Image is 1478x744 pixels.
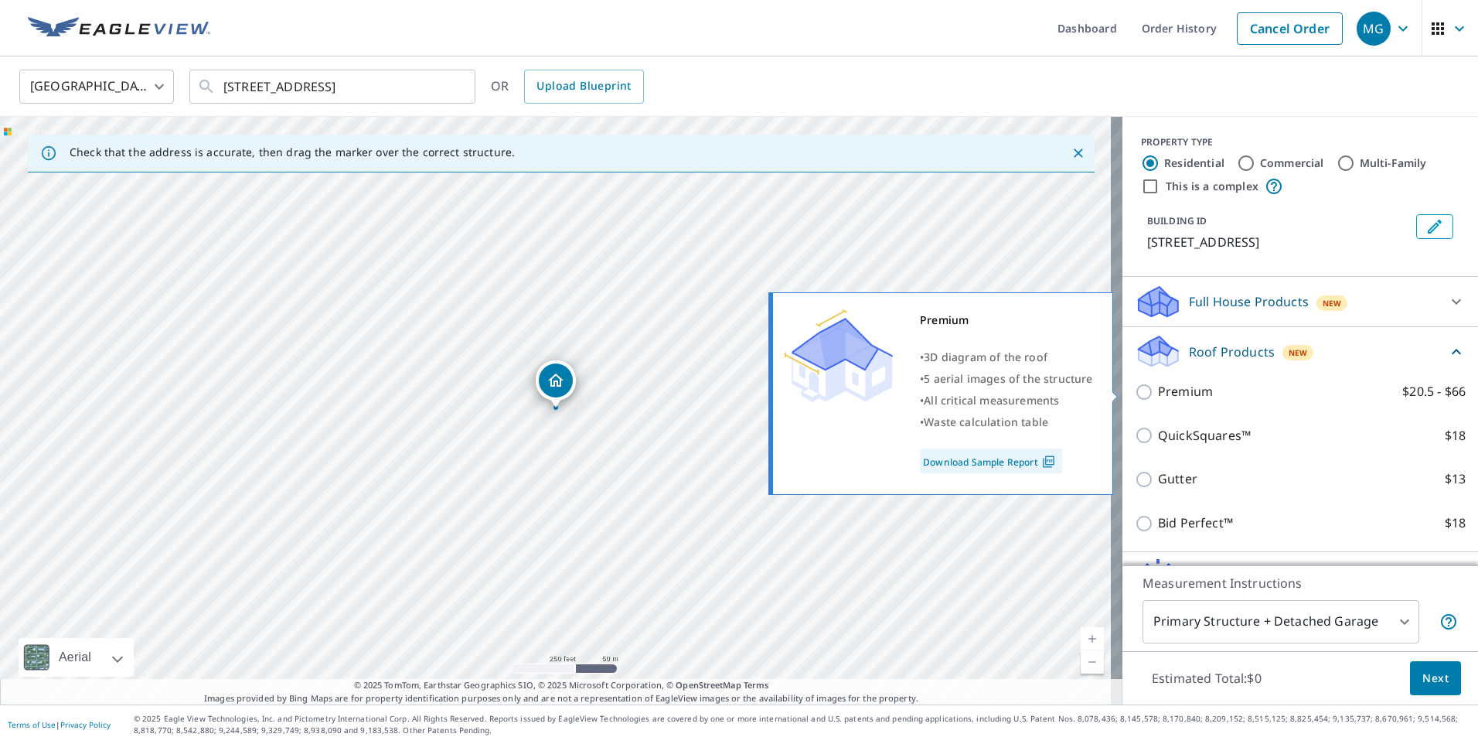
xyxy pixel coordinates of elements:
[1081,650,1104,674] a: Current Level 17, Zoom Out
[1164,155,1224,171] label: Residential
[924,371,1092,386] span: 5 aerial images of the structure
[1147,214,1207,227] p: BUILDING ID
[1143,574,1458,592] p: Measurement Instructions
[920,346,1093,368] div: •
[1139,661,1274,695] p: Estimated Total: $0
[1360,155,1427,171] label: Multi-Family
[223,65,444,108] input: Search by address or latitude-longitude
[1289,346,1308,359] span: New
[1445,426,1466,445] p: $18
[920,390,1093,411] div: •
[1260,155,1324,171] label: Commercial
[1158,382,1213,401] p: Premium
[536,360,576,408] div: Dropped pin, building 1, Residential property, 843 2nd Ave Pinole, CA 94564
[54,638,96,677] div: Aerial
[8,719,56,730] a: Terms of Use
[920,309,1093,331] div: Premium
[1445,514,1466,533] p: $18
[8,720,111,729] p: |
[1141,135,1459,149] div: PROPERTY TYPE
[524,70,643,104] a: Upload Blueprint
[1402,382,1466,401] p: $20.5 - $66
[1158,469,1197,489] p: Gutter
[1135,333,1466,370] div: Roof ProductsNew
[1416,214,1453,239] button: Edit building 1
[1135,283,1466,320] div: Full House ProductsNew
[1158,514,1233,533] p: Bid Perfect™
[60,719,111,730] a: Privacy Policy
[491,70,644,104] div: OR
[19,638,134,677] div: Aerial
[920,411,1093,433] div: •
[1166,179,1258,194] label: This is a complex
[19,65,174,108] div: [GEOGRAPHIC_DATA]
[1422,669,1449,688] span: Next
[1158,426,1251,445] p: QuickSquares™
[924,393,1059,408] span: All critical measurements
[920,368,1093,390] div: •
[1445,469,1466,489] p: $13
[70,145,515,159] p: Check that the address is accurate, then drag the marker over the correct structure.
[924,415,1048,429] span: Waste calculation table
[1068,143,1088,163] button: Close
[354,679,769,692] span: © 2025 TomTom, Earthstar Geographics SIO, © 2025 Microsoft Corporation, ©
[1237,12,1343,45] a: Cancel Order
[676,679,741,691] a: OpenStreetMap
[536,77,631,96] span: Upload Blueprint
[1143,600,1419,643] div: Primary Structure + Detached Garage
[28,17,210,40] img: EV Logo
[1189,343,1275,361] p: Roof Products
[1135,558,1466,596] div: Solar ProductsNew
[1038,455,1059,469] img: Pdf Icon
[1357,12,1391,46] div: MG
[920,449,1062,473] a: Download Sample Report
[1147,233,1410,251] p: [STREET_ADDRESS]
[1081,627,1104,650] a: Current Level 17, Zoom In
[1189,292,1309,311] p: Full House Products
[1439,613,1458,631] span: Your report will include the primary structure and a detached garage if one exists.
[785,309,893,402] img: Premium
[1323,297,1342,309] span: New
[744,679,769,691] a: Terms
[1410,661,1461,696] button: Next
[134,713,1470,736] p: © 2025 Eagle View Technologies, Inc. and Pictometry International Corp. All Rights Reserved. Repo...
[924,350,1047,364] span: 3D diagram of the roof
